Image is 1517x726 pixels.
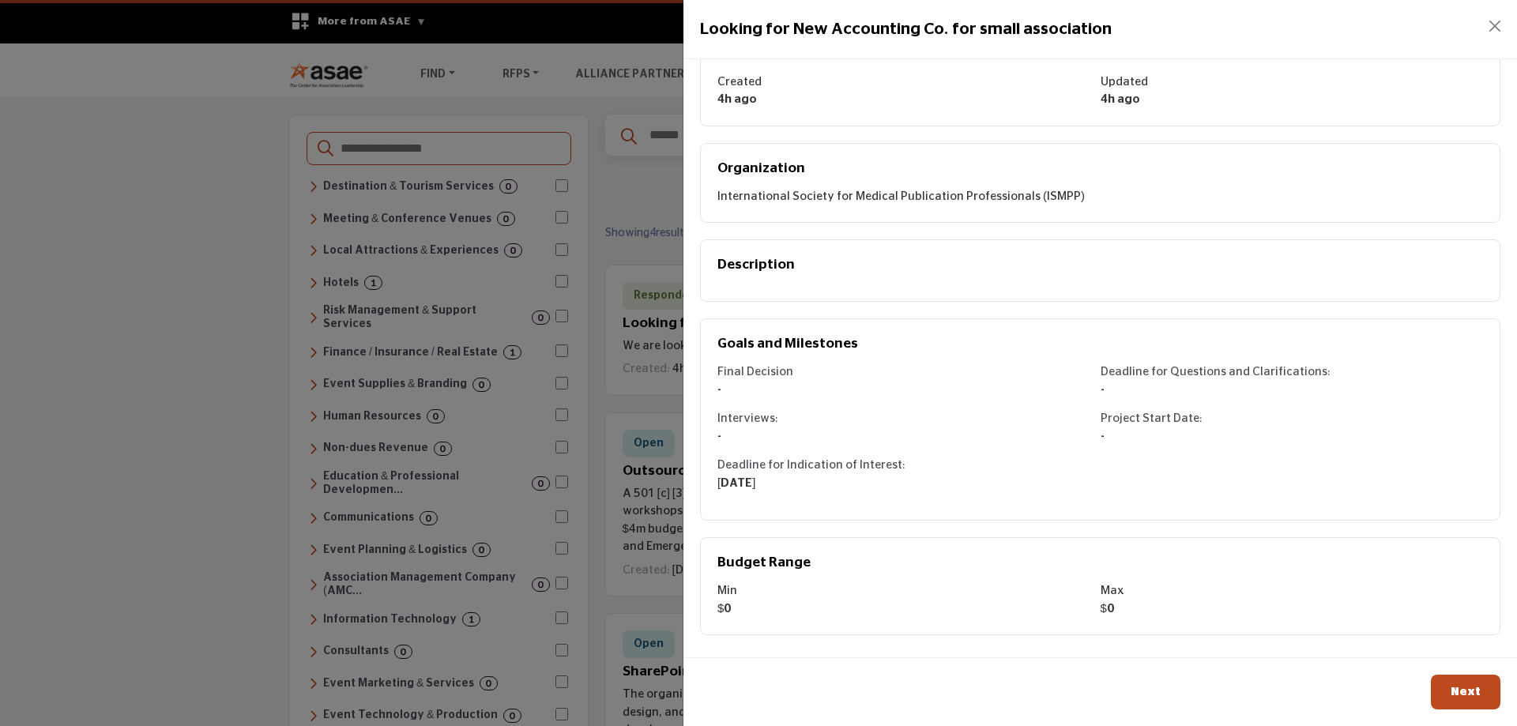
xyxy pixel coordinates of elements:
span: Max [1101,585,1124,596]
span: Created [717,76,762,88]
div: Project Start Date: [1101,410,1484,428]
div: Deadline for Indication of Interest: [717,457,1101,475]
div: Interviews: [717,410,1101,428]
h5: Description [717,257,1483,273]
span: 4h ago [717,93,757,105]
span: - [717,431,721,442]
button: Close [1484,15,1506,37]
button: Next [1431,675,1500,710]
h5: Goals and Milestones [717,336,1483,352]
span: - [1101,384,1105,396]
span: 4h ago [1101,93,1140,105]
h5: Budget Range [717,555,1483,571]
span: Min [717,585,737,596]
div: Final Decision [717,363,1101,382]
div: Deadline for Questions and Clarifications: [1101,363,1484,382]
span: Next [1451,686,1481,698]
h4: Looking for New Accounting Co. for small association [700,17,1112,42]
span: Updated [1101,76,1148,88]
h5: Organization [717,160,1483,177]
span: $0 [717,603,731,615]
span: $0 [1101,603,1114,615]
span: - [1101,431,1105,442]
div: International Society for Medical Publication Professionals (ISMPP) [717,188,1483,206]
span: - [717,384,721,396]
span: [DATE] [717,477,755,489]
